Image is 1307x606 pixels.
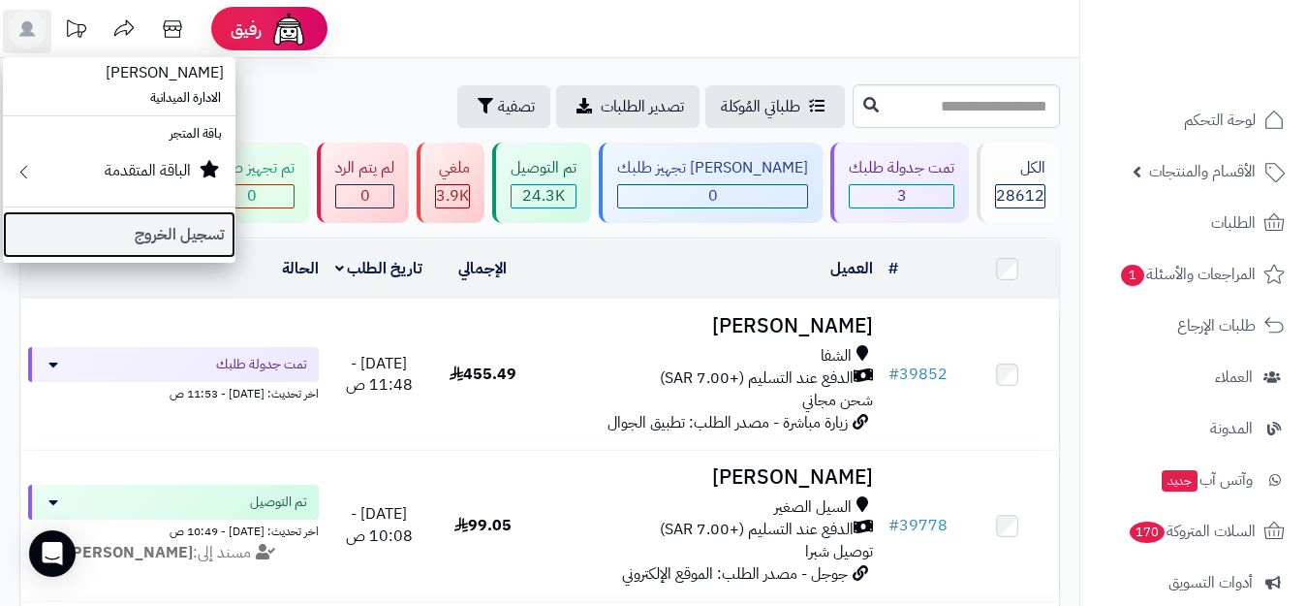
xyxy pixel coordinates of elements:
[346,352,413,398] span: [DATE] - 11:48 ص
[805,540,873,563] span: توصيل شبرا
[488,143,595,223] a: تم التوصيل 24.3K
[556,85,700,128] a: تصدير الطلبات
[1120,264,1145,287] span: 1
[1149,158,1256,185] span: الأقسام والمنتجات
[1092,457,1295,503] a: وآتس آبجديد
[436,184,469,207] span: 3.9K
[1160,466,1253,494] span: وآتس آب
[888,363,899,386] span: #
[1175,30,1289,71] img: logo-2.png
[250,493,307,512] span: تم التوصيل
[1092,251,1295,298] a: المراجعات والأسئلة1
[14,542,333,564] div: مسند إلى:
[1162,470,1198,492] span: جديد
[1119,261,1256,288] span: المراجعات والأسئلة
[622,562,848,586] span: جوجل - مصدر الطلب: الموقع الإلكتروني
[996,184,1044,207] span: 28612
[3,148,235,203] a: الباقة المتقدمة
[1092,200,1295,246] a: الطلبات
[208,157,295,179] div: تم تجهيز طلبك
[231,17,262,41] span: رفيق
[1092,354,1295,400] a: العملاء
[1092,405,1295,452] a: المدونة
[802,389,873,412] span: شحن مجاني
[1211,209,1256,237] span: الطلبات
[29,530,76,577] div: Open Intercom Messenger
[1129,521,1167,544] span: 170
[774,496,852,519] span: السيل الصغير
[458,257,507,280] a: الإجمالي
[721,95,800,118] span: طلباتي المُوكلة
[247,184,257,207] span: 0
[346,502,413,548] span: [DATE] - 10:08 ص
[282,257,319,280] a: الحالة
[450,363,516,386] span: 455.49
[601,95,684,118] span: تصدير الطلبات
[269,10,308,48] img: ai-face.png
[436,185,469,207] div: 3884
[28,382,319,402] div: اخر تحديث: [DATE] - 11:53 ص
[3,84,235,112] li: الادارة الميدانية
[821,345,852,367] span: الشفا
[335,157,394,179] div: لم يتم الرد
[826,143,973,223] a: تمت جدولة طلبك 3
[607,411,848,434] span: زيارة مباشرة - مصدر الطلب: تطبيق الجوال
[1215,364,1253,391] span: العملاء
[1092,559,1295,606] a: أدوات التسويق
[216,355,307,374] span: تمت جدولة طلبك
[995,157,1045,179] div: الكل
[897,184,907,207] span: 3
[618,185,807,207] div: 0
[1168,569,1253,596] span: أدوات التسويق
[454,514,512,537] span: 99.05
[51,10,100,53] a: تحديثات المنصة
[1092,508,1295,555] a: السلات المتروكة170
[1184,107,1256,134] span: لوحة التحكم
[413,143,488,223] a: ملغي 3.9K
[660,519,854,541] span: الدفع عند التسليم (+7.00 SAR)
[849,157,954,179] div: تمت جدولة طلبك
[94,49,235,96] span: [PERSON_NAME]
[543,466,873,489] h3: [PERSON_NAME]
[617,157,808,179] div: [PERSON_NAME] تجهيز طلبك
[705,85,845,128] a: طلباتي المُوكلة
[498,95,535,118] span: تصفية
[830,257,873,280] a: العميل
[360,184,370,207] span: 0
[28,520,319,540] div: اخر تحديث: [DATE] - 10:49 ص
[888,363,948,386] a: #39852
[522,184,565,207] span: 24.3K
[336,185,393,207] div: 0
[511,157,576,179] div: تم التوصيل
[457,85,550,128] button: تصفية
[1092,303,1295,349] a: طلبات الإرجاع
[595,143,826,223] a: [PERSON_NAME] تجهيز طلبك 0
[543,315,873,337] h3: [PERSON_NAME]
[850,185,953,207] div: 3
[888,514,899,537] span: #
[973,143,1064,223] a: الكل28612
[1128,518,1256,545] span: السلات المتروكة
[888,257,898,280] a: #
[435,157,470,179] div: ملغي
[105,159,191,182] small: الباقة المتقدمة
[67,541,193,564] strong: [PERSON_NAME]
[708,184,718,207] span: 0
[186,143,313,223] a: تم تجهيز طلبك 0
[660,367,854,390] span: الدفع عند التسليم (+7.00 SAR)
[313,143,413,223] a: لم يتم الرد 0
[335,257,423,280] a: تاريخ الطلب
[888,514,948,537] a: #39778
[1092,97,1295,144] a: لوحة التحكم
[3,211,235,258] a: تسجيل الخروج
[1210,415,1253,442] span: المدونة
[3,120,235,148] li: باقة المتجر
[209,185,294,207] div: 0
[1177,312,1256,339] span: طلبات الإرجاع
[512,185,576,207] div: 24347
